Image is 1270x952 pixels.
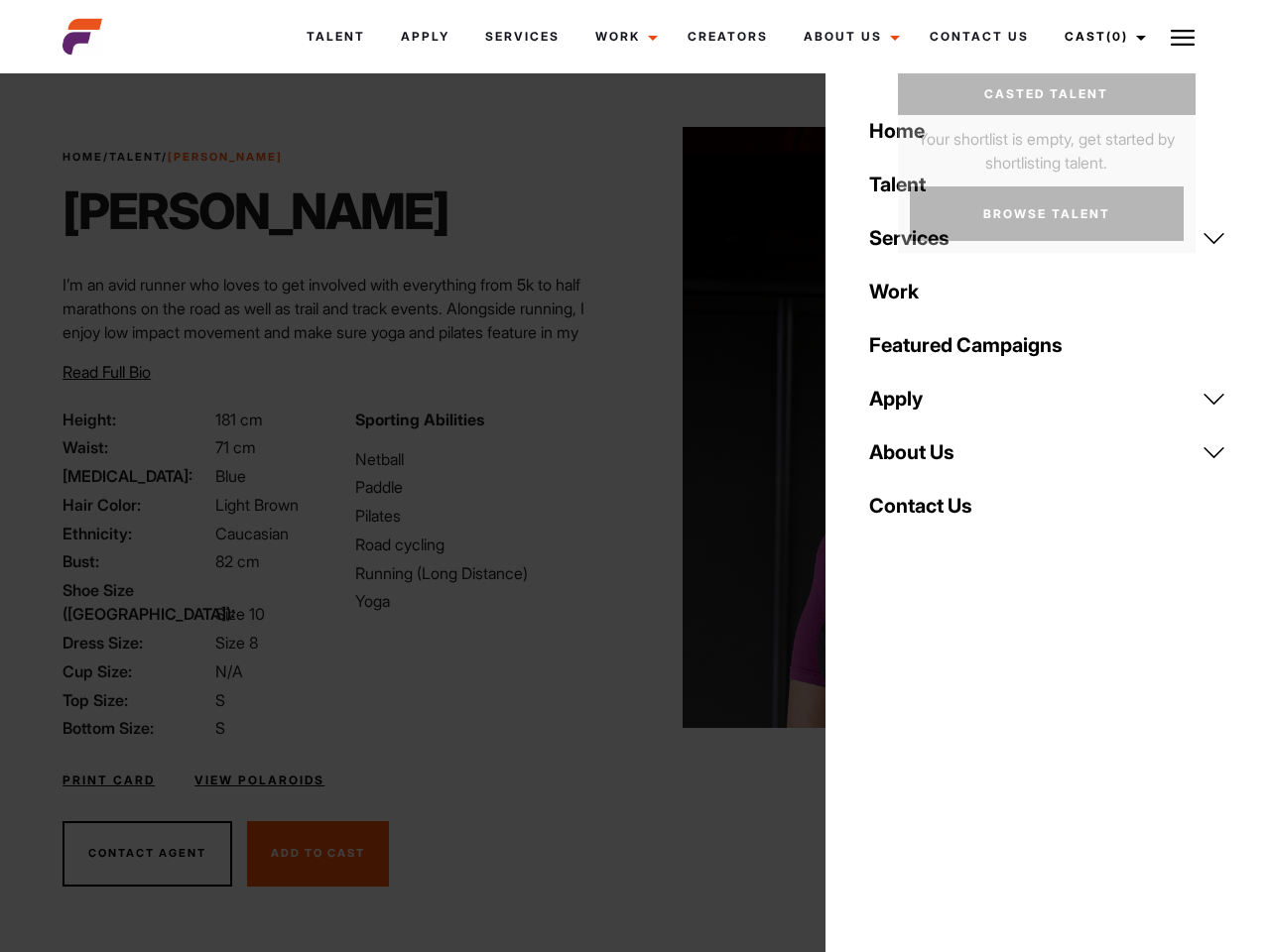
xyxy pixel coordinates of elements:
a: Talent [857,158,1238,211]
a: Contact Us [857,479,1238,533]
span: Read Full Bio [63,362,151,382]
p: I’m an avid runner who loves to get involved with everything from 5k to half marathons on the roa... [63,273,623,392]
a: Services [467,10,577,63]
a: Work [857,265,1238,318]
span: Add To Cast [271,846,365,860]
span: Caucasian [215,524,289,543]
li: Yoga [355,589,623,613]
span: Bottom Size: [63,716,211,740]
a: Work [577,10,670,63]
a: Featured Campaigns [857,318,1238,372]
span: Dress Size: [63,631,211,654]
li: Running (Long Distance) [355,561,623,585]
a: Apply [857,372,1238,425]
a: Casted Talent [898,73,1196,115]
li: Road cycling [355,533,623,556]
li: Netball [355,447,623,471]
span: Hair Color: [63,493,211,517]
span: S [215,690,225,710]
span: / / [63,149,283,166]
button: Read Full Bio [63,360,151,384]
span: S [215,718,225,738]
span: Cup Size: [63,659,211,683]
span: Waist: [63,435,211,459]
span: 71 cm [215,437,256,457]
a: Talent [109,150,162,164]
span: (0) [1106,29,1128,44]
span: N/A [215,661,243,681]
span: Bust: [63,549,211,573]
span: Ethnicity: [63,522,211,545]
h1: [PERSON_NAME] [63,181,448,241]
span: [MEDICAL_DATA]: [63,464,211,488]
a: View Polaroids [194,772,324,789]
button: Add To Cast [247,821,389,887]
span: Light Brown [215,495,299,515]
a: Browse Talent [910,186,1184,241]
span: Height: [63,408,211,431]
span: Blue [215,466,246,486]
span: Top Size: [63,688,211,712]
span: 82 cm [215,551,260,571]
span: 181 cm [215,410,263,429]
p: Your shortlist is empty, get started by shortlisting talent. [898,115,1196,175]
span: Size 10 [215,604,265,624]
li: Pilates [355,504,623,528]
a: Contact Us [912,10,1047,63]
a: Talent [289,10,383,63]
a: About Us [786,10,912,63]
a: Services [857,211,1238,265]
span: Shoe Size ([GEOGRAPHIC_DATA]): [63,578,211,626]
a: Home [63,150,103,164]
strong: Sporting Abilities [355,410,484,429]
span: Size 8 [215,633,258,653]
a: Home [857,104,1238,158]
a: Apply [383,10,467,63]
a: Print Card [63,772,155,789]
a: Creators [670,10,786,63]
li: Paddle [355,475,623,499]
a: About Us [857,425,1238,479]
a: Cast(0) [1047,10,1158,63]
button: Contact Agent [63,821,232,887]
strong: [PERSON_NAME] [168,150,283,164]
img: Burger icon [1171,26,1195,50]
img: cropped-aefm-brand-fav-22-square.png [63,17,102,57]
